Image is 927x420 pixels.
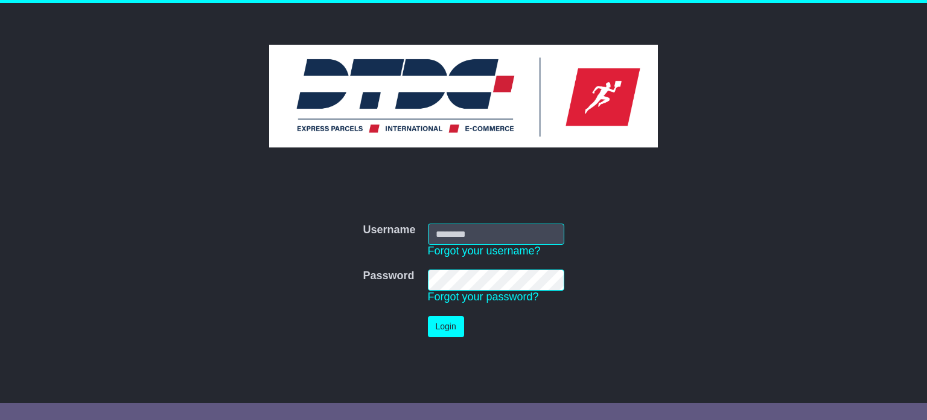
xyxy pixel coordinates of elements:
[428,245,541,257] a: Forgot your username?
[363,270,414,283] label: Password
[363,224,415,237] label: Username
[428,291,539,303] a: Forgot your password?
[269,45,658,147] img: DTDC Australia
[428,316,464,337] button: Login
